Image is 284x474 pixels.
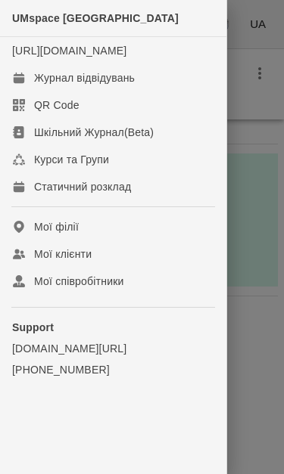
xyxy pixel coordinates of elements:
[34,179,131,194] div: Статичний розклад
[34,219,79,234] div: Мої філії
[34,274,124,289] div: Мої співробітники
[34,70,135,85] div: Журнал відвідувань
[12,12,179,24] span: UMspace [GEOGRAPHIC_DATA]
[34,98,80,113] div: QR Code
[34,246,92,262] div: Мої клієнти
[12,320,214,335] p: Support
[12,362,214,377] a: [PHONE_NUMBER]
[12,341,214,356] a: [DOMAIN_NAME][URL]
[34,125,154,140] div: Шкільний Журнал(Beta)
[34,152,109,167] div: Курси та Групи
[12,45,126,57] a: [URL][DOMAIN_NAME]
